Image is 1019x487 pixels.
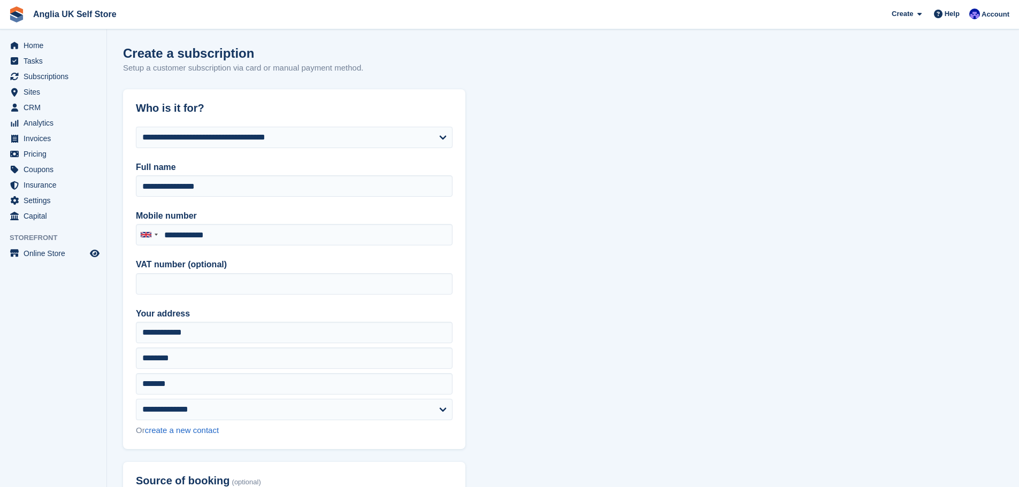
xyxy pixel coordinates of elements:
a: menu [5,162,101,177]
img: Lewis Scotney [969,9,980,19]
span: Insurance [24,177,88,192]
h2: Who is it for? [136,102,453,114]
a: Preview store [88,247,101,260]
a: menu [5,38,101,53]
span: Subscriptions [24,69,88,84]
p: Setup a customer subscription via card or manual payment method. [123,62,363,74]
a: menu [5,193,101,208]
span: Pricing [24,146,88,161]
div: Or [136,424,453,437]
span: Help [945,9,960,19]
a: menu [5,177,101,192]
label: Full name [136,161,453,174]
span: CRM [24,100,88,115]
a: Anglia UK Self Store [29,5,121,23]
h1: Create a subscription [123,46,254,60]
a: menu [5,115,101,130]
div: United Kingdom: +44 [136,225,161,245]
span: Coupons [24,162,88,177]
a: menu [5,131,101,146]
label: VAT number (optional) [136,258,453,271]
span: Sites [24,84,88,99]
span: Create [892,9,913,19]
span: Online Store [24,246,88,261]
a: menu [5,53,101,68]
a: menu [5,146,101,161]
a: menu [5,84,101,99]
a: menu [5,246,101,261]
span: Analytics [24,115,88,130]
label: Mobile number [136,210,453,222]
span: Capital [24,208,88,223]
span: Invoices [24,131,88,146]
a: create a new contact [145,426,219,435]
span: Source of booking [136,475,230,487]
span: Account [982,9,1009,20]
label: Your address [136,307,453,320]
a: menu [5,100,101,115]
span: Tasks [24,53,88,68]
span: Settings [24,193,88,208]
img: stora-icon-8386f47178a22dfd0bd8f6a31ec36ba5ce8667c1dd55bd0f319d3a0aa187defe.svg [9,6,25,22]
span: Home [24,38,88,53]
span: Storefront [10,233,106,243]
a: menu [5,208,101,223]
span: (optional) [232,478,261,486]
a: menu [5,69,101,84]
